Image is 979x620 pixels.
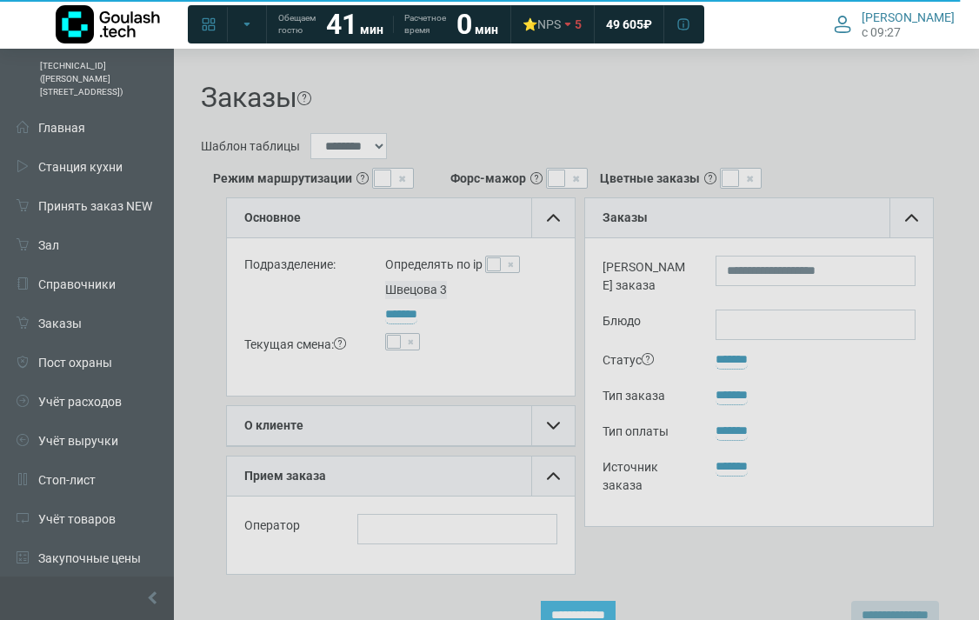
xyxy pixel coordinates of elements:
[523,17,561,32] div: ⭐
[360,23,383,37] span: мин
[862,10,955,25] span: [PERSON_NAME]
[326,8,357,41] strong: 41
[512,9,592,40] a: ⭐NPS 5
[575,17,582,32] span: 5
[537,17,561,31] span: NPS
[56,5,160,43] img: Логотип компании Goulash.tech
[643,17,652,32] span: ₽
[596,9,663,40] a: 49 605 ₽
[606,17,643,32] span: 49 605
[456,8,472,41] strong: 0
[823,6,965,43] button: [PERSON_NAME] c 09:27
[475,23,498,37] span: мин
[862,25,901,39] span: c 09:27
[268,9,509,40] a: Обещаем гостю 41 мин Расчетное время 0 мин
[278,12,316,37] span: Обещаем гостю
[404,12,446,37] span: Расчетное время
